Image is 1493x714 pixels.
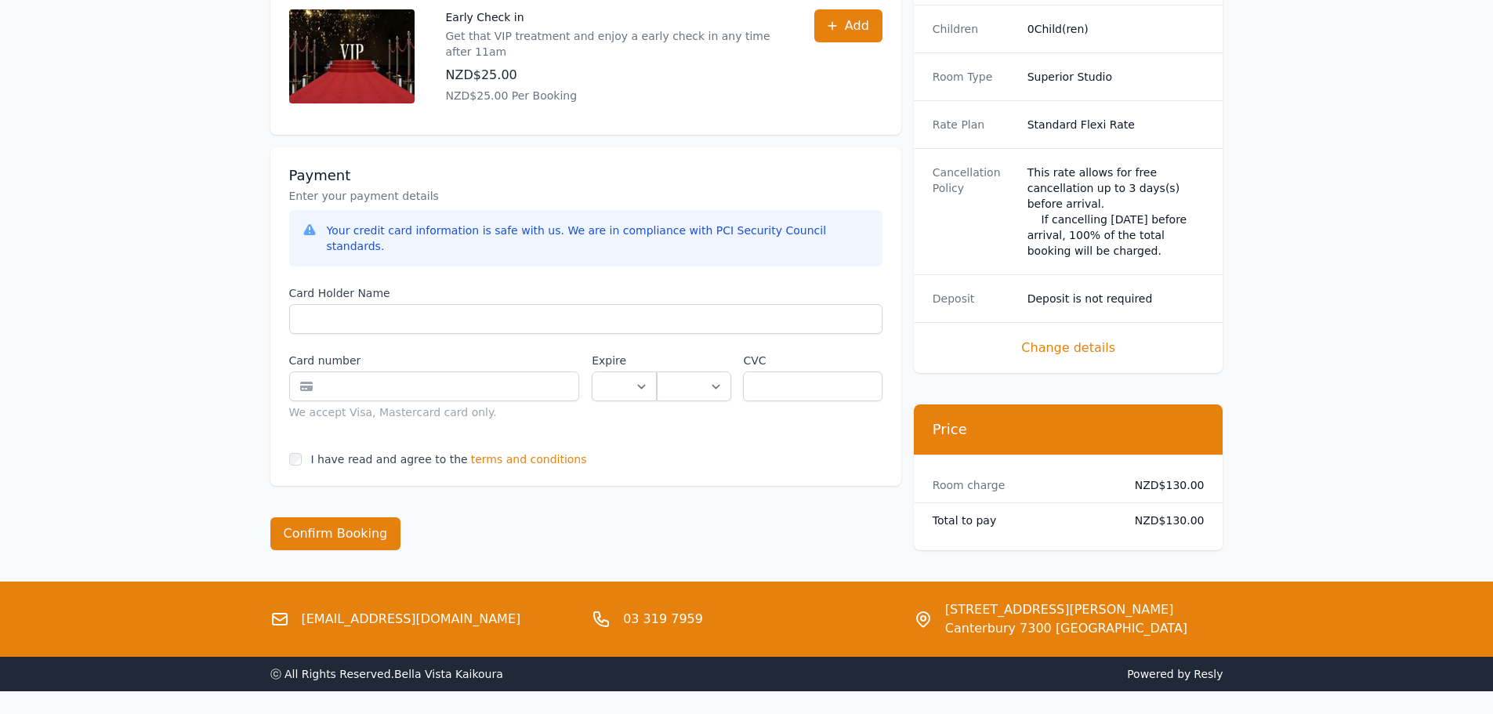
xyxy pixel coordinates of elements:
dt: Deposit [933,291,1015,306]
dt: Total to pay [933,513,1110,528]
dt: Rate Plan [933,117,1015,132]
dd: Superior Studio [1027,69,1205,85]
p: Get that VIP treatment and enjoy a early check in any time after 11am [446,28,783,60]
a: [EMAIL_ADDRESS][DOMAIN_NAME] [302,610,521,629]
label: . [657,353,730,368]
dd: Deposit is not required [1027,291,1205,306]
p: NZD$25.00 Per Booking [446,88,783,103]
dd: 0 Child(ren) [1027,21,1205,37]
img: Early Check in [289,9,415,103]
label: I have read and agree to the [311,453,468,466]
span: Powered by [753,666,1223,682]
p: NZD$25.00 [446,66,783,85]
span: Add [845,16,869,35]
dt: Room charge [933,477,1110,493]
span: Change details [933,339,1205,357]
button: Confirm Booking [270,517,401,550]
h3: Payment [289,166,882,185]
label: Expire [592,353,657,368]
dd: NZD$130.00 [1122,477,1205,493]
dt: Cancellation Policy [933,165,1015,259]
div: Your credit card information is safe with us. We are in compliance with PCI Security Council stan... [327,223,870,254]
a: 03 319 7959 [623,610,703,629]
label: Card number [289,353,580,368]
p: Early Check in [446,9,783,25]
dd: NZD$130.00 [1122,513,1205,528]
dd: Standard Flexi Rate [1027,117,1205,132]
span: Canterbury 7300 [GEOGRAPHIC_DATA] [945,619,1187,638]
div: This rate allows for free cancellation up to 3 days(s) before arrival. If cancelling [DATE] befor... [1027,165,1205,259]
p: Enter your payment details [289,188,882,204]
dt: Children [933,21,1015,37]
h3: Price [933,420,1205,439]
a: Resly [1194,668,1223,680]
div: We accept Visa, Mastercard card only. [289,404,580,420]
label: CVC [743,353,882,368]
dt: Room Type [933,69,1015,85]
span: [STREET_ADDRESS][PERSON_NAME] [945,600,1187,619]
span: ⓒ All Rights Reserved. Bella Vista Kaikoura [270,668,503,680]
button: Add [814,9,882,42]
label: Card Holder Name [289,285,882,301]
span: terms and conditions [471,451,587,467]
